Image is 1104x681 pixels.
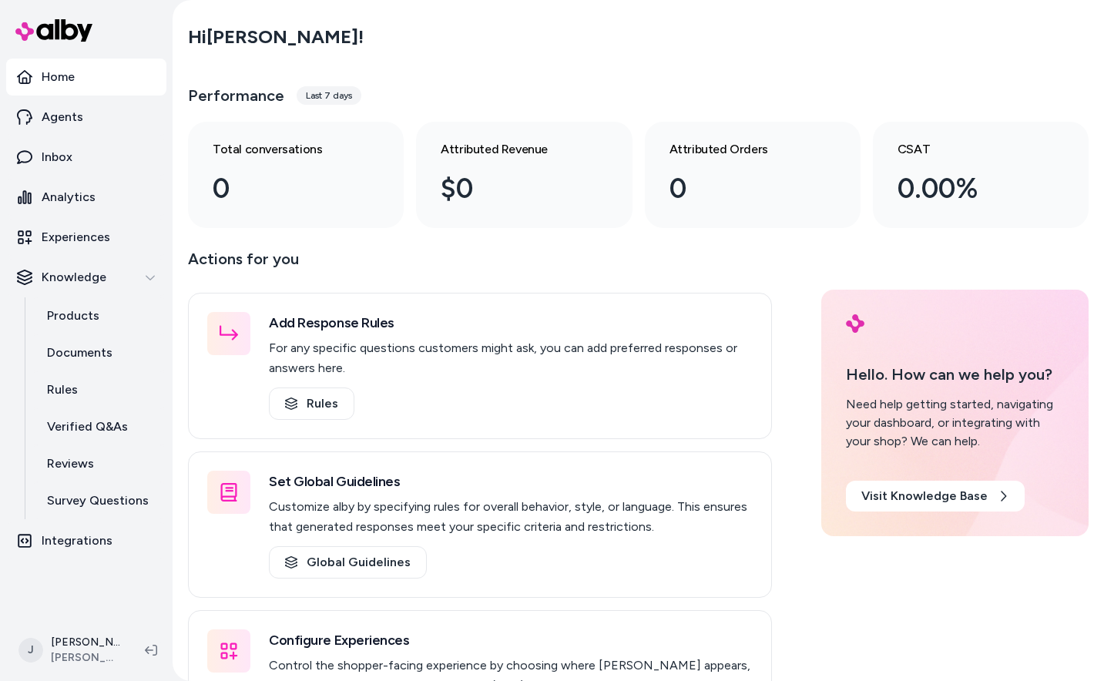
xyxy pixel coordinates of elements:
[32,408,166,445] a: Verified Q&As
[32,482,166,519] a: Survey Questions
[269,312,753,334] h3: Add Response Rules
[297,86,361,105] div: Last 7 days
[42,148,72,166] p: Inbox
[42,268,106,287] p: Knowledge
[213,168,354,210] div: 0
[42,108,83,126] p: Agents
[47,455,94,473] p: Reviews
[269,629,753,651] h3: Configure Experiences
[18,638,43,663] span: J
[51,635,120,650] p: [PERSON_NAME]
[669,140,811,159] h3: Attributed Orders
[188,85,284,106] h3: Performance
[6,179,166,216] a: Analytics
[42,532,112,550] p: Integrations
[188,122,404,228] a: Total conversations 0
[6,522,166,559] a: Integrations
[32,445,166,482] a: Reviews
[898,140,1039,159] h3: CSAT
[846,481,1025,512] a: Visit Knowledge Base
[188,25,364,49] h2: Hi [PERSON_NAME] !
[32,334,166,371] a: Documents
[669,168,811,210] div: 0
[47,491,149,510] p: Survey Questions
[51,650,120,666] span: [PERSON_NAME]
[6,219,166,256] a: Experiences
[645,122,861,228] a: Attributed Orders 0
[898,168,1039,210] div: 0.00%
[42,188,96,206] p: Analytics
[32,371,166,408] a: Rules
[441,140,582,159] h3: Attributed Revenue
[269,471,753,492] h3: Set Global Guidelines
[269,387,354,420] a: Rules
[47,344,112,362] p: Documents
[47,418,128,436] p: Verified Q&As
[846,395,1064,451] div: Need help getting started, navigating your dashboard, or integrating with your shop? We can help.
[188,247,772,283] p: Actions for you
[873,122,1089,228] a: CSAT 0.00%
[47,307,99,325] p: Products
[6,259,166,296] button: Knowledge
[846,314,864,333] img: alby Logo
[47,381,78,399] p: Rules
[9,626,133,675] button: J[PERSON_NAME][PERSON_NAME]
[32,297,166,334] a: Products
[269,546,427,579] a: Global Guidelines
[15,19,92,42] img: alby Logo
[846,363,1064,386] p: Hello. How can we help you?
[42,228,110,247] p: Experiences
[441,168,582,210] div: $0
[269,338,753,378] p: For any specific questions customers might ask, you can add preferred responses or answers here.
[6,99,166,136] a: Agents
[416,122,632,228] a: Attributed Revenue $0
[213,140,354,159] h3: Total conversations
[6,59,166,96] a: Home
[269,497,753,537] p: Customize alby by specifying rules for overall behavior, style, or language. This ensures that ge...
[42,68,75,86] p: Home
[6,139,166,176] a: Inbox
